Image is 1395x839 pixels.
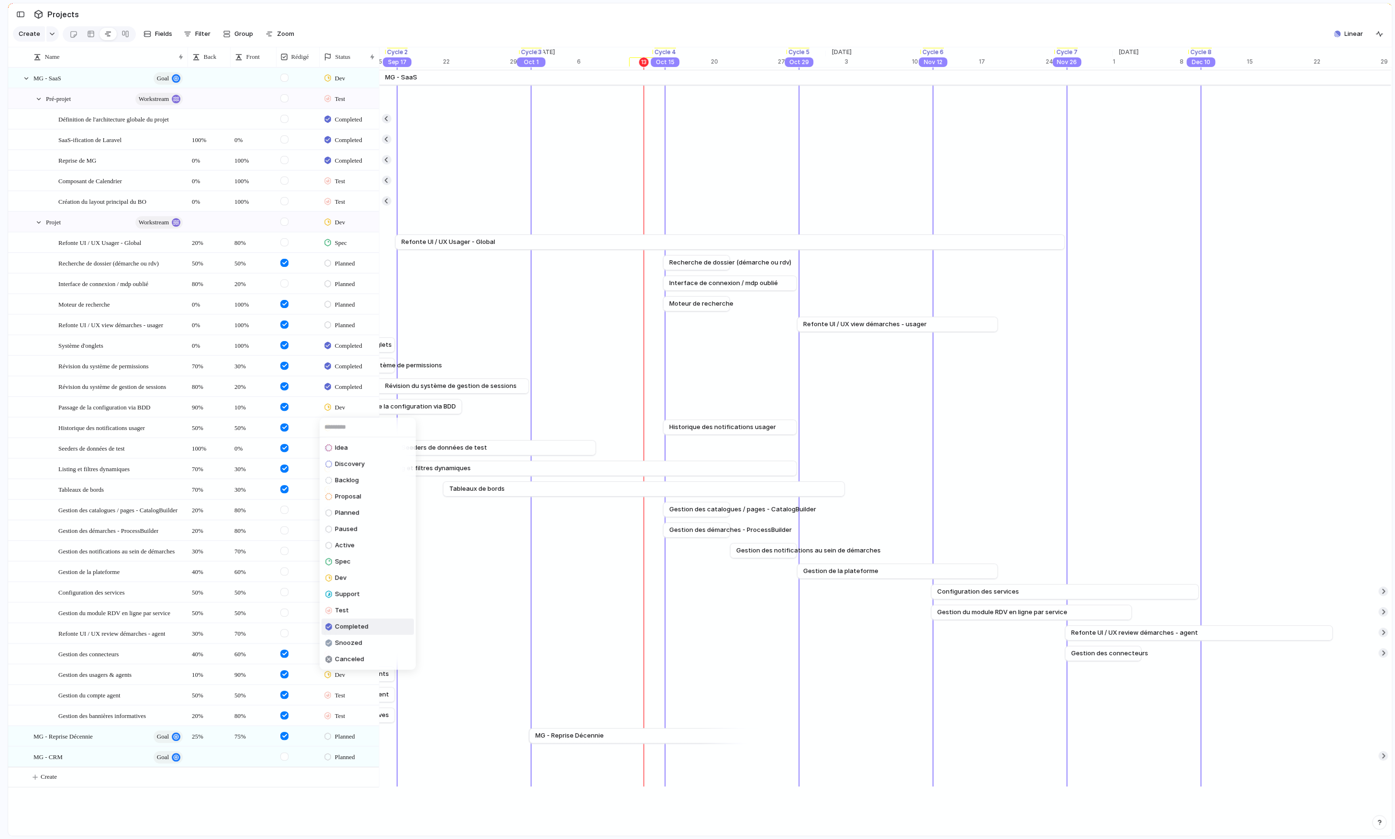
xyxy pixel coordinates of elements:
[335,541,354,550] span: Active
[335,606,349,615] span: Test
[335,508,359,518] span: Planned
[335,475,359,485] span: Backlog
[335,492,361,501] span: Proposal
[335,443,348,453] span: Idea
[335,622,368,631] span: Completed
[335,524,357,534] span: Paused
[335,589,360,599] span: Support
[335,638,362,648] span: Snoozed
[335,573,346,583] span: Dev
[335,654,364,664] span: Canceled
[335,459,365,469] span: Discovery
[335,557,351,566] span: Spec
